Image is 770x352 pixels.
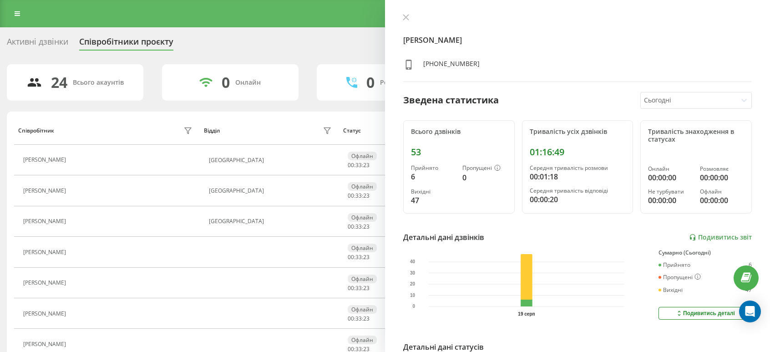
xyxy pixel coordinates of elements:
[530,165,626,171] div: Середня тривалість розмови
[348,182,377,191] div: Офлайн
[363,161,370,169] span: 23
[348,223,354,230] span: 00
[363,223,370,230] span: 23
[403,35,752,46] h4: [PERSON_NAME]
[23,218,68,224] div: [PERSON_NAME]
[235,79,261,87] div: Онлайн
[204,128,220,134] div: Відділ
[348,161,354,169] span: 00
[348,213,377,222] div: Офлайн
[7,37,68,51] div: Активні дзвінки
[403,232,484,243] div: Детальні дані дзвінків
[355,315,362,322] span: 33
[411,128,507,136] div: Всього дзвінків
[410,293,415,298] text: 10
[209,157,334,163] div: [GEOGRAPHIC_DATA]
[348,284,354,292] span: 00
[648,189,692,195] div: Не турбувати
[745,287,752,293] div: 47
[659,250,752,256] div: Сумарно (Сьогодні)
[366,74,375,91] div: 0
[348,315,354,322] span: 00
[700,166,744,172] div: Розмовляє
[363,315,370,322] span: 23
[411,147,507,158] div: 53
[23,157,68,163] div: [PERSON_NAME]
[700,189,744,195] div: Офлайн
[23,188,68,194] div: [PERSON_NAME]
[530,194,626,205] div: 00:00:20
[355,192,362,199] span: 33
[462,165,507,172] div: Пропущені
[739,301,761,322] div: Open Intercom Messenger
[73,79,124,87] div: Всього акаунтів
[530,188,626,194] div: Середня тривалість відповіді
[648,195,692,206] div: 00:00:00
[410,282,415,287] text: 20
[348,162,370,168] div: : :
[209,218,334,224] div: [GEOGRAPHIC_DATA]
[348,244,377,252] div: Офлайн
[348,254,370,260] div: : :
[411,171,455,182] div: 6
[530,147,626,158] div: 01:16:49
[348,152,377,160] div: Офлайн
[355,284,362,292] span: 33
[411,189,455,195] div: Вихідні
[363,284,370,292] span: 23
[403,93,499,107] div: Зведена статистика
[648,172,692,183] div: 00:00:00
[343,128,361,134] div: Статус
[23,280,68,286] div: [PERSON_NAME]
[348,253,354,261] span: 00
[462,172,507,183] div: 0
[675,310,735,317] div: Подивитись деталі
[348,316,370,322] div: : :
[659,287,683,293] div: Вихідні
[348,285,370,291] div: : :
[23,249,68,255] div: [PERSON_NAME]
[51,74,67,91] div: 24
[518,311,535,316] text: 19 серп
[410,270,415,275] text: 30
[423,59,480,72] div: [PHONE_NUMBER]
[700,195,744,206] div: 00:00:00
[355,223,362,230] span: 33
[648,166,692,172] div: Онлайн
[348,336,377,344] div: Офлайн
[348,305,377,314] div: Офлайн
[410,260,415,265] text: 40
[23,341,68,347] div: [PERSON_NAME]
[700,172,744,183] div: 00:00:00
[749,262,752,268] div: 6
[659,307,752,320] button: Подивитись деталі
[659,274,701,281] div: Пропущені
[355,253,362,261] span: 33
[348,224,370,230] div: : :
[222,74,230,91] div: 0
[348,192,354,199] span: 00
[413,304,415,309] text: 0
[380,79,424,87] div: Розмовляють
[348,275,377,283] div: Офлайн
[209,188,334,194] div: [GEOGRAPHIC_DATA]
[348,193,370,199] div: : :
[689,234,752,241] a: Подивитись звіт
[23,311,68,317] div: [PERSON_NAME]
[530,171,626,182] div: 00:01:18
[648,128,744,143] div: Тривалість знаходження в статусах
[411,195,455,206] div: 47
[355,161,362,169] span: 33
[18,128,54,134] div: Співробітник
[79,37,173,51] div: Співробітники проєкту
[530,128,626,136] div: Тривалість усіх дзвінків
[411,165,455,171] div: Прийнято
[363,192,370,199] span: 23
[659,262,690,268] div: Прийнято
[363,253,370,261] span: 23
